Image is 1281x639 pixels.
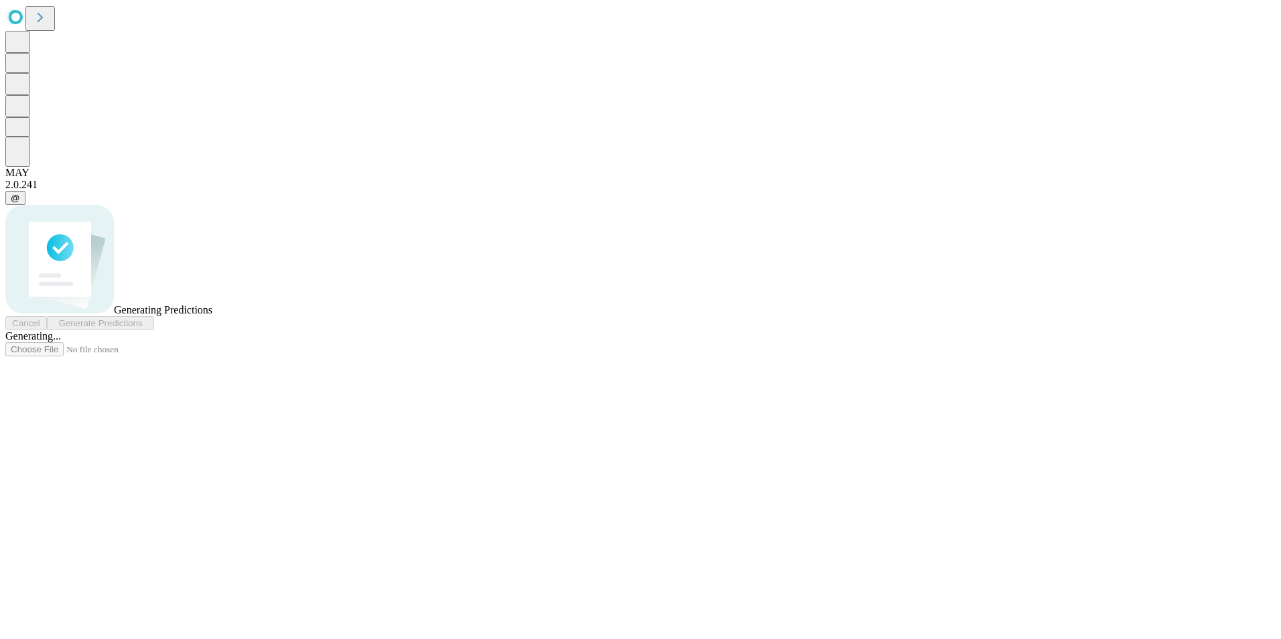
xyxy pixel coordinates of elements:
button: Generate Predictions [47,316,154,330]
span: Generating Predictions [114,304,212,315]
button: @ [5,191,25,205]
span: @ [11,193,20,203]
span: Cancel [12,318,40,328]
button: Cancel [5,316,47,330]
div: MAY [5,167,1276,179]
span: Generating... [5,330,61,342]
span: Generate Predictions [58,318,142,328]
div: 2.0.241 [5,179,1276,191]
